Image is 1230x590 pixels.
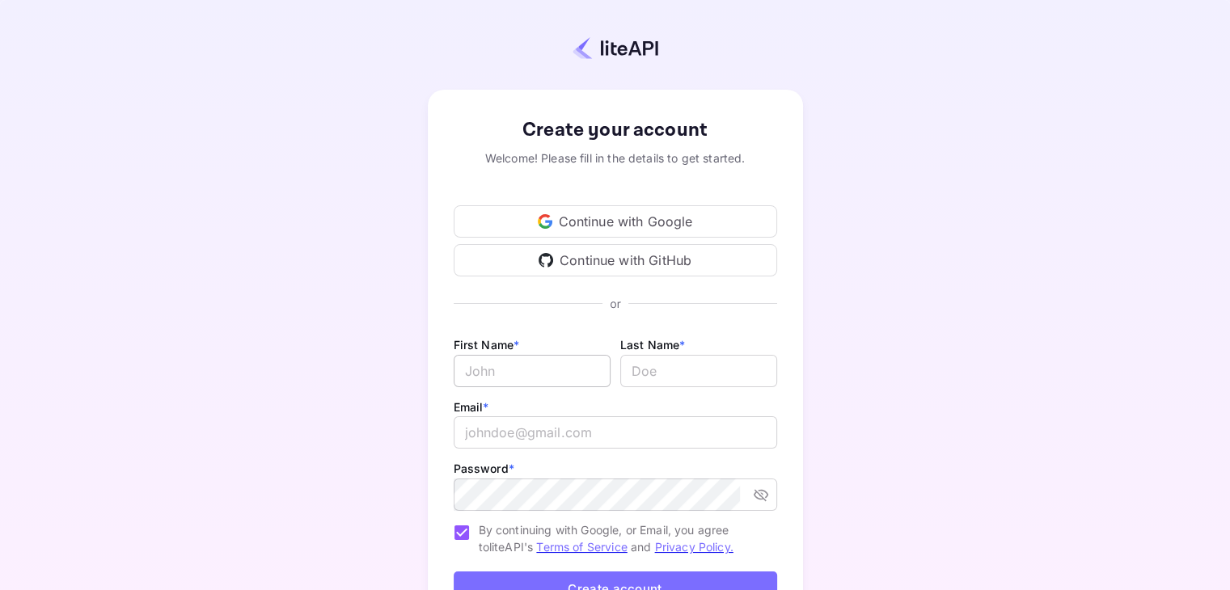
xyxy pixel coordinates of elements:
[573,36,658,60] img: liteapi
[620,338,686,352] label: Last Name
[454,400,489,414] label: Email
[620,355,777,387] input: Doe
[454,338,520,352] label: First Name
[454,416,777,449] input: johndoe@gmail.com
[454,205,777,238] div: Continue with Google
[454,150,777,166] div: Welcome! Please fill in the details to get started.
[536,540,627,554] a: Terms of Service
[454,244,777,276] div: Continue with GitHub
[454,355,611,387] input: John
[454,116,777,145] div: Create your account
[655,540,733,554] a: Privacy Policy.
[746,480,776,509] button: toggle password visibility
[454,461,514,475] label: Password
[479,521,764,555] span: By continuing with Google, or Email, you agree to liteAPI's and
